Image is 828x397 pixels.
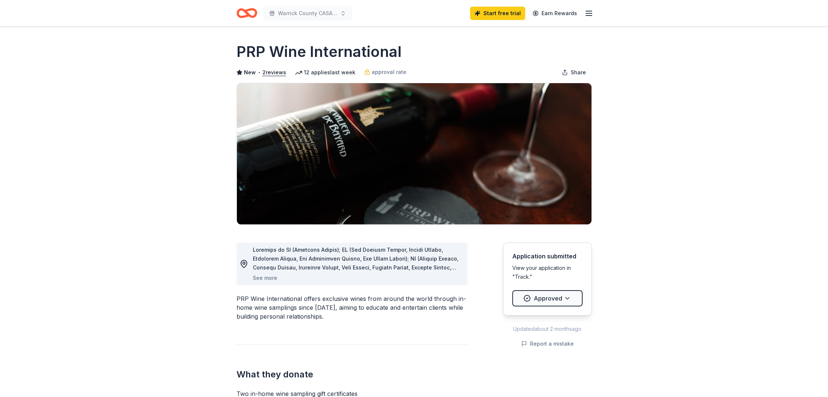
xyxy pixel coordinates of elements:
[571,68,586,77] span: Share
[237,369,467,380] h2: What they donate
[528,7,581,20] a: Earn Rewards
[244,68,256,77] span: New
[512,264,583,281] div: View your application in "Track."
[237,294,467,321] div: PRP Wine International offers exclusive wines from around the world through in-home wine sampling...
[556,65,592,80] button: Share
[258,69,260,75] span: •
[263,6,352,21] button: Warrick County CASA Holiday Gala
[364,68,406,77] a: approval rate
[295,68,355,77] div: 12 applies last week
[237,4,257,22] a: Home
[372,68,406,77] span: approval rate
[521,339,574,348] button: Report a mistake
[237,41,402,62] h1: PRP Wine International
[262,68,286,77] button: 2reviews
[512,290,583,306] button: Approved
[253,274,277,282] button: See more
[237,83,591,224] img: Image for PRP Wine International
[278,9,337,18] span: Warrick County CASA Holiday Gala
[534,293,562,303] span: Approved
[512,252,583,261] div: Application submitted
[503,325,592,333] div: Updated about 2 months ago
[470,7,525,20] a: Start free trial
